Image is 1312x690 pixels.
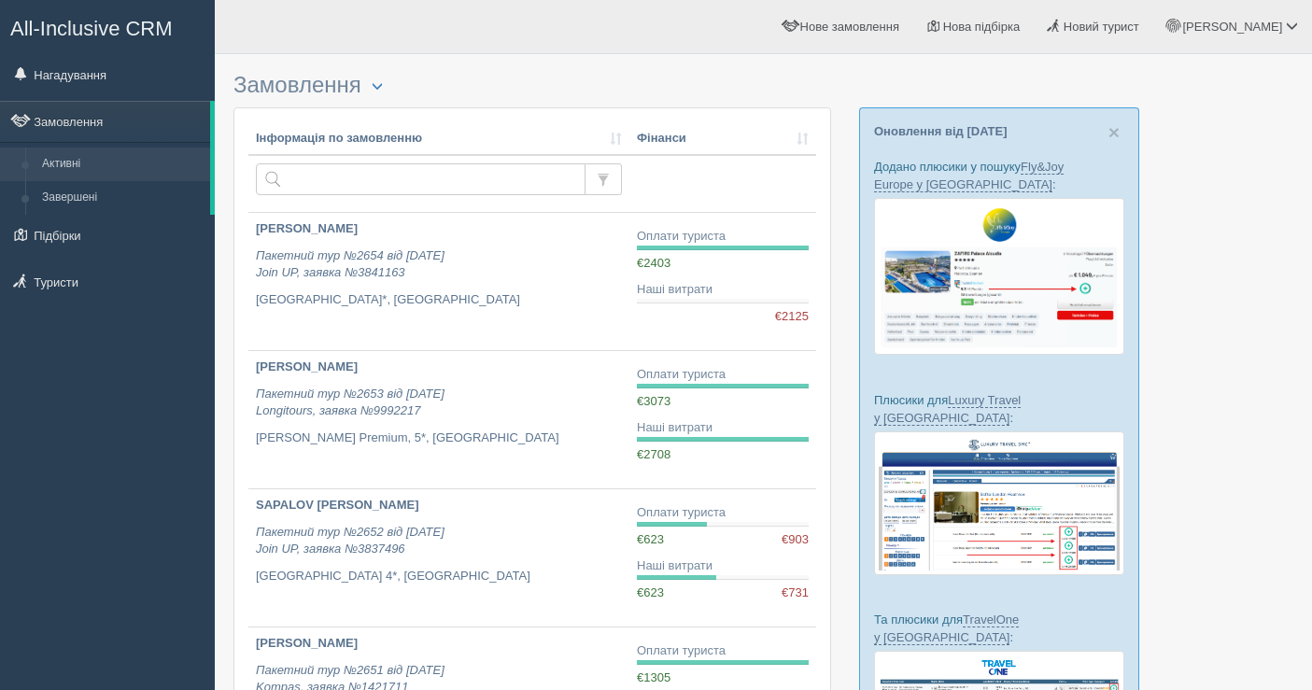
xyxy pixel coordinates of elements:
span: [PERSON_NAME] [1182,20,1282,34]
span: €3073 [637,394,670,408]
a: Оновлення від [DATE] [874,124,1008,138]
i: Пакетний тур №2654 від [DATE] Join UP, заявка №3841163 [256,248,444,280]
span: Нове замовлення [800,20,899,34]
div: Оплати туриста [637,228,809,246]
a: SAPALOV [PERSON_NAME] Пакетний тур №2652 від [DATE]Join UP, заявка №3837496 [GEOGRAPHIC_DATA] 4*,... [248,489,629,627]
p: [GEOGRAPHIC_DATA]*, [GEOGRAPHIC_DATA] [256,291,622,309]
a: Завершені [34,181,210,215]
img: fly-joy-de-proposal-crm-for-travel-agency.png [874,198,1124,355]
div: Оплати туриста [637,504,809,522]
button: Close [1108,122,1120,142]
i: Пакетний тур №2653 від [DATE] Longitours, заявка №9992217 [256,387,444,418]
span: All-Inclusive CRM [10,17,173,40]
span: €903 [782,531,809,549]
a: Інформація по замовленню [256,130,622,148]
p: Плюсики для : [874,391,1124,427]
a: [PERSON_NAME] Пакетний тур №2653 від [DATE]Longitours, заявка №9992217 [PERSON_NAME] Premium, 5*,... [248,351,629,488]
p: Додано плюсики у пошуку : [874,158,1124,193]
span: × [1108,121,1120,143]
span: €2708 [637,447,670,461]
img: luxury-travel-%D0%BF%D0%BE%D0%B4%D0%B1%D0%BE%D1%80%D0%BA%D0%B0-%D1%81%D1%80%D0%BC-%D0%B4%D0%BB%D1... [874,431,1124,575]
p: [GEOGRAPHIC_DATA] 4*, [GEOGRAPHIC_DATA] [256,568,622,585]
div: Оплати туриста [637,366,809,384]
b: [PERSON_NAME] [256,359,358,373]
span: Новий турист [1064,20,1139,34]
span: €623 [637,585,664,599]
span: €2125 [775,308,809,326]
a: Luxury Travel у [GEOGRAPHIC_DATA] [874,393,1021,426]
b: [PERSON_NAME] [256,221,358,235]
a: All-Inclusive CRM [1,1,214,52]
div: Оплати туриста [637,642,809,660]
h3: Замовлення [233,73,831,98]
span: €2403 [637,256,670,270]
i: Пакетний тур №2652 від [DATE] Join UP, заявка №3837496 [256,525,444,556]
div: Наші витрати [637,557,809,575]
p: [PERSON_NAME] Premium, 5*, [GEOGRAPHIC_DATA] [256,429,622,447]
input: Пошук за номером замовлення, ПІБ або паспортом туриста [256,163,585,195]
span: €623 [637,532,664,546]
b: SAPALOV [PERSON_NAME] [256,498,419,512]
span: €1305 [637,670,670,684]
a: Фінанси [637,130,809,148]
p: Та плюсики для : [874,611,1124,646]
span: Нова підбірка [943,20,1021,34]
a: [PERSON_NAME] Пакетний тур №2654 від [DATE]Join UP, заявка №3841163 [GEOGRAPHIC_DATA]*, [GEOGRAPH... [248,213,629,350]
span: €731 [782,584,809,602]
div: Наші витрати [637,419,809,437]
a: Активні [34,148,210,181]
div: Наші витрати [637,281,809,299]
b: [PERSON_NAME] [256,636,358,650]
